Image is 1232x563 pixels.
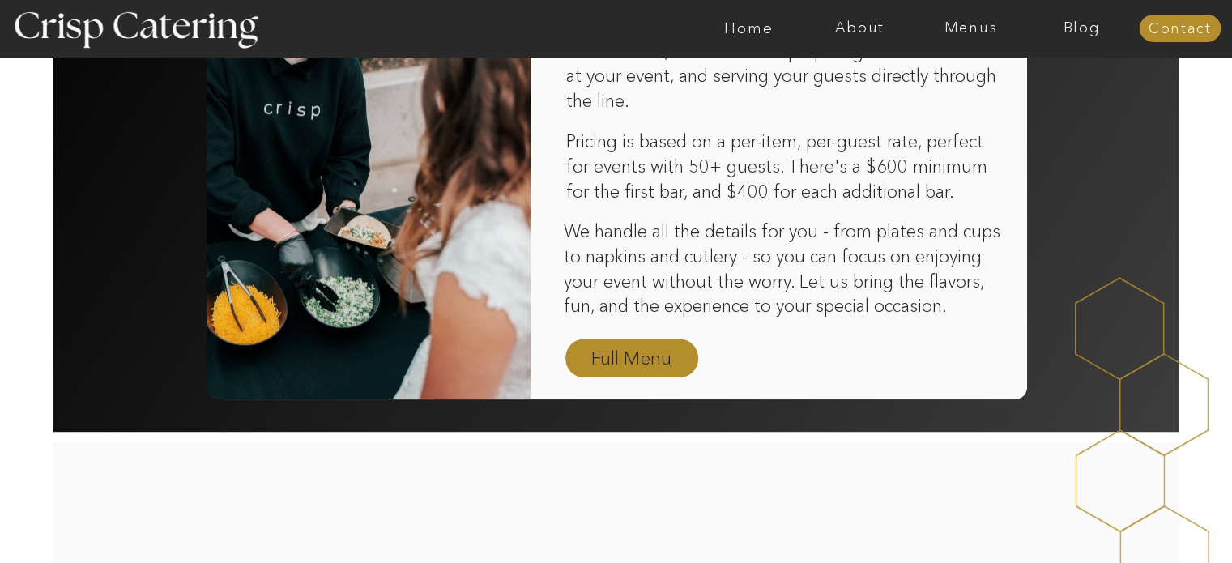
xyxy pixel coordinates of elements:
a: About [804,20,915,36]
a: Contact [1139,21,1221,37]
a: Full Menu [585,345,679,373]
a: Menus [915,20,1026,36]
p: Pricing is based on a per-item, per-guest rate, perfect for events with 50+ guests. There's a $60... [566,130,1005,206]
a: Home [693,20,804,36]
p: We handle all the details for you - from plates and cups to napkins and cutlery - so you can focu... [564,220,1009,320]
a: Blog [1026,20,1137,36]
